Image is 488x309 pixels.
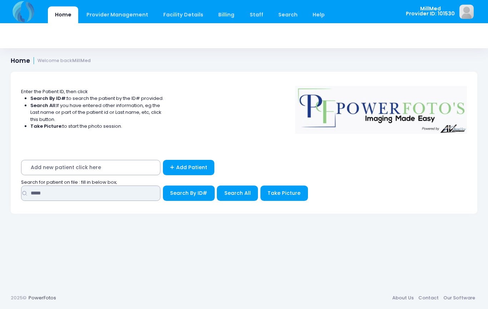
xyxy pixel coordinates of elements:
[416,292,441,304] a: Contact
[459,5,474,19] img: image
[292,81,470,134] img: Logo
[30,95,164,102] li: to search the patient by the ID# provided.
[224,189,251,197] span: Search All
[38,58,91,64] small: Welcome back
[21,179,117,186] span: Search for patient on file : fill in below box;
[30,102,56,109] strong: Search All:
[79,6,155,23] a: Provider Management
[21,88,88,95] span: Enter the Patient ID, then click
[156,6,210,23] a: Facility Details
[30,123,63,130] strong: Take Picture:
[170,189,207,197] span: Search By ID#
[48,6,78,23] a: Home
[11,294,26,301] span: 2025©
[217,186,258,201] button: Search All
[30,123,164,130] li: to start the photo session.
[30,95,67,102] strong: Search By ID#:
[11,57,91,65] h1: Home
[163,160,215,175] a: Add Patient
[441,292,477,304] a: Our Software
[268,189,300,197] span: Take Picture
[306,6,332,23] a: Help
[211,6,241,23] a: Billing
[29,294,56,301] a: PowerFotos
[21,160,160,175] span: Add new patient click here
[390,292,416,304] a: About Us
[260,186,308,201] button: Take Picture
[406,6,455,16] span: MillMed Provider ID: 101530
[271,6,304,23] a: Search
[163,186,215,201] button: Search By ID#
[243,6,270,23] a: Staff
[30,102,164,123] li: If you have entered other information, eg the Last name or part of the patient id or Last name, e...
[72,57,91,64] strong: MillMed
